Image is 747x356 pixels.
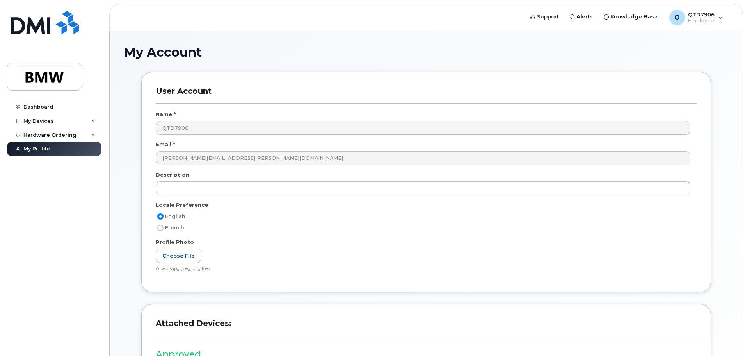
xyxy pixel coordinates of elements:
label: Email * [156,141,175,148]
h3: Attached Devices: [156,318,697,335]
label: Name * [156,111,176,118]
label: Choose File [156,249,201,263]
span: French [165,225,184,231]
h3: User Account [156,86,697,103]
input: English [157,213,164,220]
div: Accepts jpg, jpeg, png files [156,266,690,272]
label: Description [156,171,189,179]
label: Profile Photo [156,238,194,246]
label: Locale Preference [156,201,208,209]
h1: My Account [124,45,729,59]
span: English [165,213,185,219]
input: French [157,225,164,231]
